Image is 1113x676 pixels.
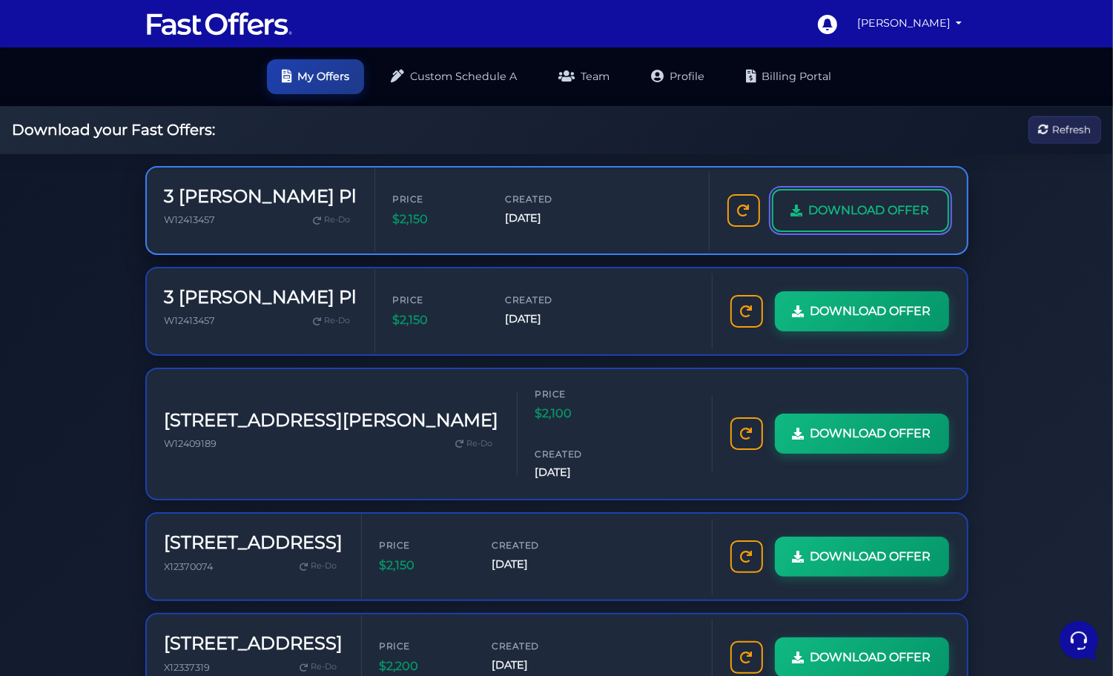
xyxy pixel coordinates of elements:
[103,476,194,510] button: Messages
[165,561,214,572] span: X12370074
[62,107,235,122] span: Aura
[267,59,364,94] a: My Offers
[467,437,493,451] span: Re-Do
[62,182,228,196] p: You: I know I can change it on PDF I just want it to always be like this since I have to change e...
[62,164,228,179] span: Aura
[185,268,273,279] a: Open Help Center
[535,404,624,423] span: $2,100
[380,639,469,653] span: Price
[376,59,532,94] a: Custom Schedule A
[506,192,595,206] span: Created
[165,214,216,225] span: W12413457
[240,83,273,95] a: See all
[165,532,343,554] h3: [STREET_ADDRESS]
[636,59,719,94] a: Profile
[1028,116,1101,144] button: Refresh
[535,447,624,461] span: Created
[544,59,624,94] a: Team
[492,639,581,653] span: Created
[24,83,120,95] span: Your Conversations
[380,657,469,676] span: $2,200
[1057,618,1101,663] iframe: Customerly Messenger Launcher
[165,633,343,655] h3: [STREET_ADDRESS]
[12,12,249,59] h2: Hello [PERSON_NAME] 👋
[165,410,499,431] h3: [STREET_ADDRESS][PERSON_NAME]
[128,497,170,510] p: Messages
[1052,122,1091,138] span: Refresh
[24,268,101,279] span: Find an Answer
[230,497,249,510] p: Help
[311,560,337,573] span: Re-Do
[810,648,931,667] span: DOWNLOAD OFFER
[809,201,930,220] span: DOWNLOAD OFFER
[772,189,949,232] a: DOWNLOAD OFFER
[18,101,279,145] a: AuraYou:Please this is urgent I cannot write offers and I have offers that need to be written up[...
[24,108,53,138] img: dark
[194,476,285,510] button: Help
[506,210,595,227] span: [DATE]
[308,311,357,331] a: Re-Do
[492,538,581,552] span: Created
[24,208,273,238] button: Start a Conversation
[165,186,357,208] h3: 3 [PERSON_NAME] Pl
[851,9,968,38] a: [PERSON_NAME]
[44,497,70,510] p: Home
[492,657,581,674] span: [DATE]
[294,557,343,576] a: Re-Do
[775,414,949,454] a: DOWNLOAD OFFER
[165,287,357,308] h3: 3 [PERSON_NAME] Pl
[731,59,846,94] a: Billing Portal
[237,164,273,177] p: 5mo ago
[380,556,469,575] span: $2,150
[393,192,482,206] span: Price
[775,537,949,577] a: DOWNLOAD OFFER
[380,538,469,552] span: Price
[244,107,273,120] p: [DATE]
[810,302,931,321] span: DOWNLOAD OFFER
[393,293,482,307] span: Price
[12,476,103,510] button: Home
[810,424,931,443] span: DOWNLOAD OFFER
[325,314,351,328] span: Re-Do
[506,311,595,328] span: [DATE]
[62,125,235,139] p: You: Please this is urgent I cannot write offers and I have offers that need to be written up
[393,311,482,330] span: $2,150
[165,315,216,326] span: W12413457
[810,547,931,566] span: DOWNLOAD OFFER
[506,293,595,307] span: Created
[393,210,482,229] span: $2,150
[535,387,624,401] span: Price
[492,556,581,573] span: [DATE]
[12,121,215,139] h2: Download your Fast Offers:
[107,217,208,229] span: Start a Conversation
[24,165,53,195] img: dark
[775,291,949,331] a: DOWNLOAD OFFER
[325,213,351,227] span: Re-Do
[33,299,242,314] input: Search for an Article...
[450,434,499,454] a: Re-Do
[18,158,279,202] a: AuraYou:I know I can change it on PDF I just want it to always be like this since I have to chang...
[535,464,624,481] span: [DATE]
[308,211,357,230] a: Re-Do
[165,438,217,449] span: W12409189
[165,662,211,673] span: X12337319
[311,660,337,674] span: Re-Do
